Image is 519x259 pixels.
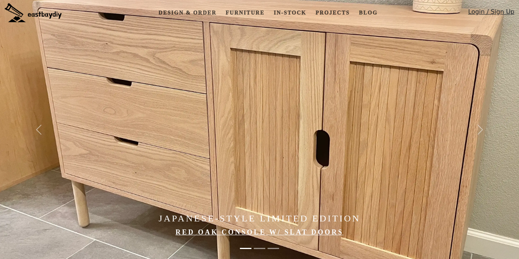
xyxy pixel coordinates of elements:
[268,244,279,253] button: Made in the Bay Area
[78,213,441,224] h4: Japanese-Style Limited Edition
[468,7,514,20] a: Login / Sign Up
[5,3,62,22] img: eastbaydiy
[240,244,251,253] button: Japanese-Style Limited Edition
[254,244,265,253] button: Minimal Lines, Warm Walnut Grain, and Handwoven Cane Doors
[356,6,380,20] a: Blog
[175,228,344,236] a: Red Oak Console w/ Slat Doors
[271,6,309,20] a: In-stock
[223,6,268,20] a: Furniture
[155,6,220,20] a: Design & Order
[312,6,353,20] a: Projects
